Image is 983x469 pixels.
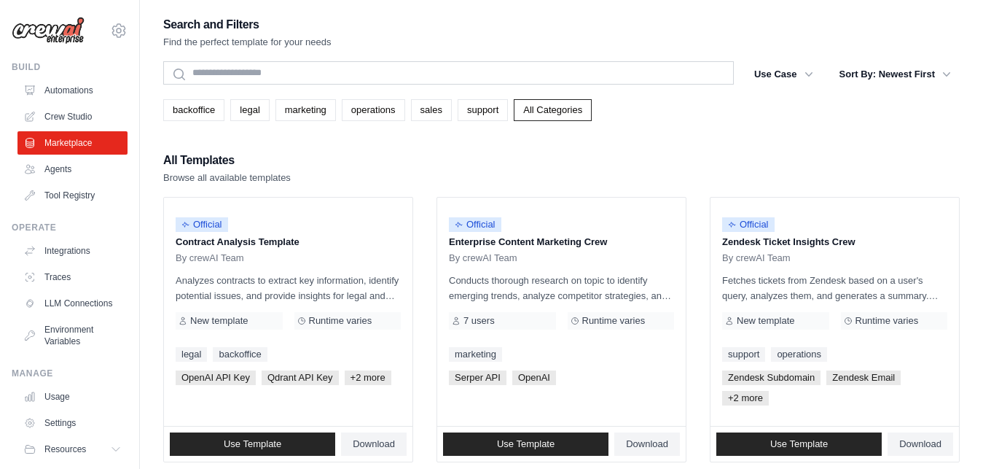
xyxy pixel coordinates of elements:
a: Download [341,433,407,456]
span: Qdrant API Key [262,371,339,385]
a: Agents [17,158,128,181]
a: backoffice [163,99,224,121]
span: By crewAI Team [722,252,791,264]
a: Use Template [170,433,335,456]
a: operations [771,347,827,362]
button: Sort By: Newest First [831,61,960,88]
p: Contract Analysis Template [176,235,401,249]
span: Download [353,438,395,450]
p: Browse all available templates [163,171,291,185]
span: New template [190,315,248,327]
a: Marketplace [17,131,128,155]
span: Use Template [770,438,828,450]
a: Use Template [443,433,608,456]
a: Traces [17,265,128,289]
a: Download [888,433,953,456]
span: Official [722,217,775,232]
span: Official [449,217,501,232]
a: Crew Studio [17,105,128,128]
span: By crewAI Team [449,252,517,264]
span: Serper API [449,371,506,385]
p: Analyzes contracts to extract key information, identify potential issues, and provide insights fo... [176,273,401,303]
span: OpenAI [512,371,556,385]
a: marketing [275,99,336,121]
span: Zendesk Email [826,371,901,385]
span: Official [176,217,228,232]
a: All Categories [514,99,592,121]
span: Resources [44,443,86,455]
span: Download [626,438,668,450]
span: New template [737,315,794,327]
span: By crewAI Team [176,252,244,264]
a: Tool Registry [17,184,128,207]
a: Settings [17,411,128,435]
button: Resources [17,438,128,461]
a: support [722,347,765,362]
h2: All Templates [163,150,291,171]
p: Zendesk Ticket Insights Crew [722,235,947,249]
a: legal [176,347,207,362]
a: operations [342,99,405,121]
p: Conducts thorough research on topic to identify emerging trends, analyze competitor strategies, a... [449,273,674,303]
span: Runtime varies [309,315,372,327]
a: marketing [449,347,502,362]
p: Find the perfect template for your needs [163,35,332,50]
span: Runtime varies [855,315,919,327]
p: Enterprise Content Marketing Crew [449,235,674,249]
span: Download [899,438,941,450]
a: Usage [17,385,128,408]
span: Use Template [497,438,555,450]
span: 7 users [463,315,495,327]
button: Use Case [745,61,822,88]
a: support [458,99,508,121]
a: Automations [17,79,128,102]
span: +2 more [722,391,769,406]
img: Logo [12,17,85,44]
a: sales [411,99,452,121]
h2: Search and Filters [163,15,332,35]
a: Use Template [716,433,882,456]
div: Build [12,61,128,73]
span: +2 more [345,371,391,385]
a: LLM Connections [17,292,128,315]
span: OpenAI API Key [176,371,256,385]
a: backoffice [213,347,267,362]
div: Manage [12,368,128,379]
span: Use Template [224,438,281,450]
a: Environment Variables [17,318,128,353]
a: Download [614,433,680,456]
div: Operate [12,222,128,233]
span: Zendesk Subdomain [722,371,821,385]
span: Runtime varies [582,315,646,327]
a: legal [230,99,269,121]
p: Fetches tickets from Zendesk based on a user's query, analyzes them, and generates a summary. Out... [722,273,947,303]
a: Integrations [17,239,128,263]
